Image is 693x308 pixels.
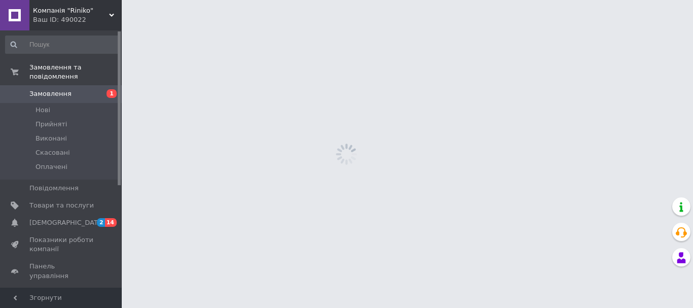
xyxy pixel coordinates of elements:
span: Панель управління [29,262,94,280]
span: [DEMOGRAPHIC_DATA] [29,218,105,227]
span: 1 [107,89,117,98]
span: 14 [105,218,117,227]
span: Виконані [36,134,67,143]
span: 2 [97,218,105,227]
span: Замовлення та повідомлення [29,63,122,81]
span: Оплачені [36,162,67,172]
span: Показники роботи компанії [29,235,94,254]
span: Замовлення [29,89,72,98]
div: Ваш ID: 490022 [33,15,122,24]
span: Повідомлення [29,184,79,193]
span: Скасовані [36,148,70,157]
span: Нові [36,106,50,115]
input: Пошук [5,36,120,54]
span: Прийняті [36,120,67,129]
span: Компанія "Riniko" [33,6,109,15]
span: Товари та послуги [29,201,94,210]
